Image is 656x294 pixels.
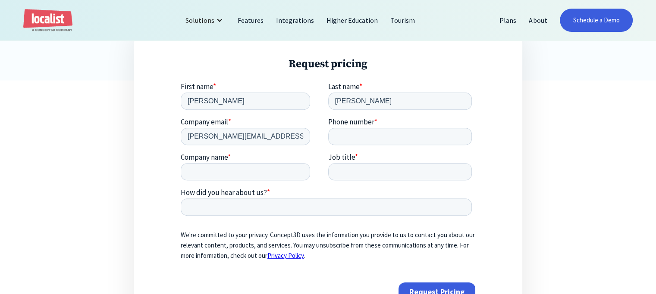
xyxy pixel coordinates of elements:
[179,10,231,31] div: Solutions
[185,15,214,25] div: Solutions
[384,10,421,31] a: Tourism
[14,14,21,21] img: logo_orange.svg
[23,50,30,57] img: tab_domain_overview_orange.svg
[23,9,72,32] a: home
[181,57,475,71] h3: Request pricing
[148,35,194,44] span: Phone number
[232,10,270,31] a: Features
[148,70,174,80] span: Job title
[24,14,42,21] div: v 4.0.25
[87,169,123,177] a: Privacy Policy
[560,9,632,32] a: Schedule a Demo
[86,50,93,57] img: tab_keywords_by_traffic_grey.svg
[33,51,77,56] div: Domain Overview
[218,200,295,219] input: Request Pricing
[493,10,523,31] a: Plans
[270,10,320,31] a: Integrations
[95,51,145,56] div: Keywords by Traffic
[14,22,21,29] img: website_grey.svg
[320,10,384,31] a: Higher Education
[22,22,95,29] div: Domain: [DOMAIN_NAME]
[523,10,553,31] a: About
